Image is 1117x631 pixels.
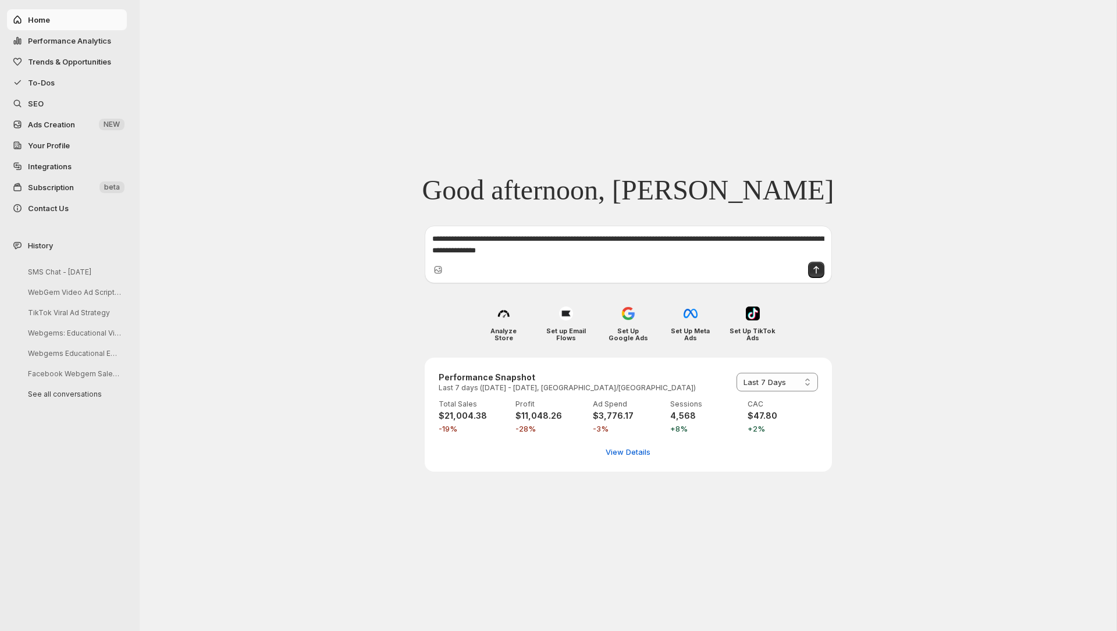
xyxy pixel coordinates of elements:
h3: Performance Snapshot [439,372,696,383]
img: Set Up Meta Ads icon [684,306,698,320]
img: Analyze Store icon [497,306,511,320]
button: Webgems Educational Email Content [19,344,129,362]
span: -28% [515,423,586,434]
button: Facebook Webgem Sales Campaign Setup [19,365,129,383]
p: Last 7 days ([DATE] - [DATE], [GEOGRAPHIC_DATA]/[GEOGRAPHIC_DATA]) [439,383,696,393]
p: Total Sales [439,400,509,409]
p: Sessions [670,400,741,409]
button: SMS Chat - [DATE] [19,263,129,281]
h4: Set up Email Flows [543,327,589,341]
button: See all conversations [19,385,129,403]
span: To-Dos [28,78,55,87]
span: Home [28,15,50,24]
span: Trends & Opportunities [28,57,111,66]
button: TikTok Viral Ad Strategy [19,304,129,322]
a: SEO [7,93,127,114]
h4: $21,004.38 [439,410,509,422]
button: View detailed performance [599,443,657,461]
button: Send message [808,262,824,278]
span: Ads Creation [28,120,75,129]
span: NEW [104,120,120,129]
h4: Set Up Meta Ads [667,327,713,341]
span: Performance Analytics [28,36,111,45]
span: Your Profile [28,141,70,150]
button: Home [7,9,127,30]
h4: $11,048.26 [515,410,586,422]
span: Subscription [28,183,74,192]
button: Ads Creation [7,114,127,135]
span: beta [104,183,120,192]
a: Your Profile [7,135,127,156]
span: +8% [670,423,741,434]
p: Ad Spend [593,400,663,409]
h4: Set Up Google Ads [605,327,651,341]
img: Set up Email Flows icon [559,306,573,320]
h4: $3,776.17 [593,410,663,422]
button: Trends & Opportunities [7,51,127,72]
img: Set Up TikTok Ads icon [746,306,760,320]
button: Webgems: Educational Video & Email [19,324,129,342]
button: Performance Analytics [7,30,127,51]
h4: Set Up TikTok Ads [730,327,776,341]
span: -3% [593,423,663,434]
span: Integrations [28,162,72,171]
a: Integrations [7,156,127,177]
span: Contact Us [28,204,69,213]
h4: Analyze Store [481,327,527,341]
button: To-Dos [7,72,127,93]
span: +2% [748,423,818,434]
img: Set Up Google Ads icon [621,306,635,320]
span: View Details [606,446,650,458]
button: WebGem Video Ad Script Creation [19,283,129,301]
span: SEO [28,99,44,108]
p: Profit [515,400,586,409]
button: Upload image [432,264,444,276]
h4: 4,568 [670,410,741,422]
h4: $47.80 [748,410,818,422]
p: CAC [748,400,818,409]
span: History [28,240,53,251]
button: Subscription [7,177,127,198]
button: Contact Us [7,198,127,219]
span: -19% [439,423,509,434]
span: Good afternoon, [PERSON_NAME] [422,173,834,207]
